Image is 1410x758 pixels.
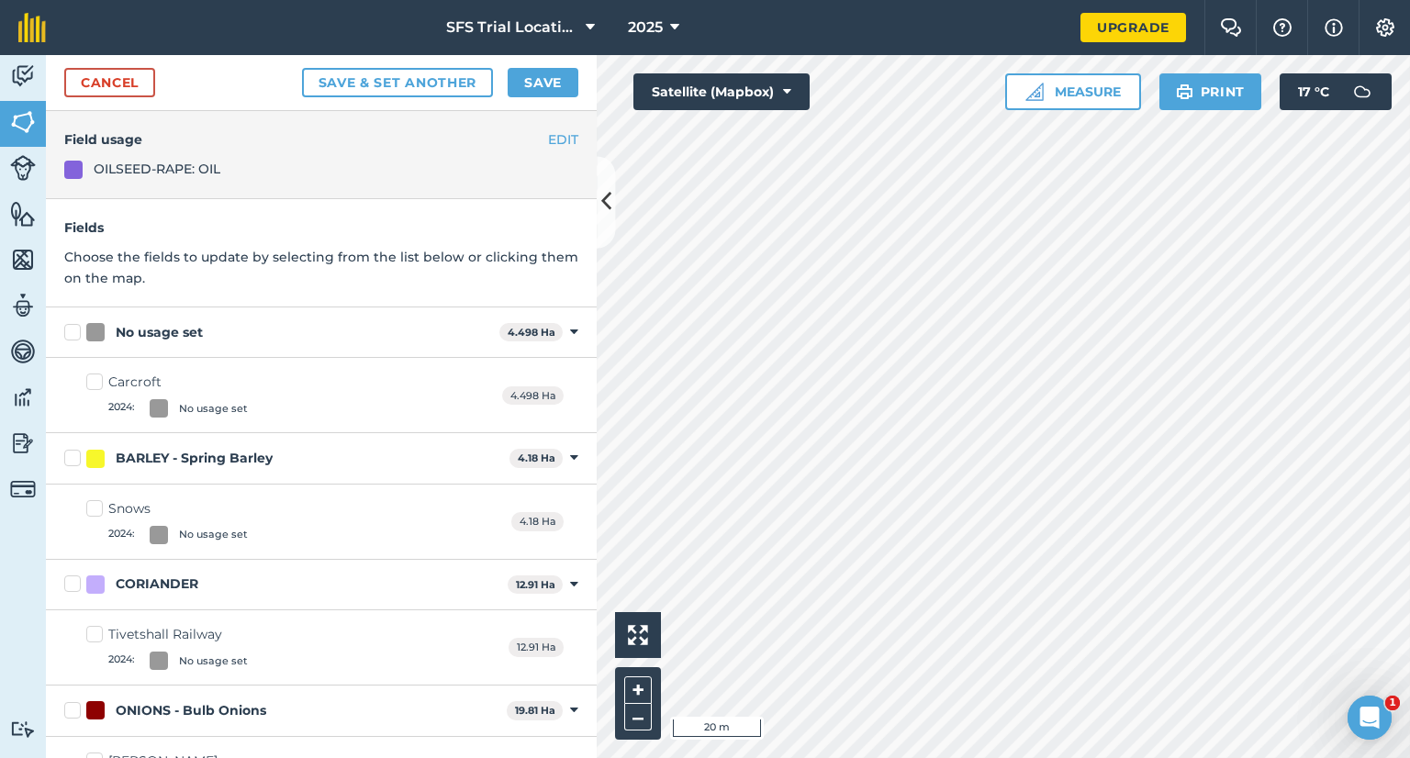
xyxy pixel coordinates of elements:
img: svg+xml;base64,PD94bWwgdmVyc2lvbj0iMS4wIiBlbmNvZGluZz0idXRmLTgiPz4KPCEtLSBHZW5lcmF0b3I6IEFkb2JlIE... [1344,73,1381,110]
img: fieldmargin Logo [18,13,46,42]
img: svg+xml;base64,PHN2ZyB4bWxucz0iaHR0cDovL3d3dy53My5vcmcvMjAwMC9zdmciIHdpZHRoPSIxOSIgaGVpZ2h0PSIyNC... [1176,81,1193,103]
div: Tivetshall Railway [108,625,248,644]
button: + [624,676,652,704]
button: – [624,704,652,730]
span: SFS Trial Locations [446,17,578,39]
div: No usage set [179,653,248,669]
div: No usage set [116,323,203,342]
div: BARLEY - Spring Barley [116,449,273,468]
span: 17 ° C [1298,73,1329,110]
button: Satellite (Mapbox) [633,73,810,110]
iframe: Intercom live chat [1348,696,1392,740]
div: OILSEED-RAPE: OIL [94,159,220,179]
span: 4.498 Ha [502,386,564,406]
img: svg+xml;base64,PD94bWwgdmVyc2lvbj0iMS4wIiBlbmNvZGluZz0idXRmLTgiPz4KPCEtLSBHZW5lcmF0b3I6IEFkb2JlIE... [10,429,36,457]
span: 4.18 Ha [511,512,564,531]
span: 2024 : [108,652,135,670]
a: Upgrade [1080,13,1186,42]
button: Save [508,68,578,97]
button: EDIT [548,129,578,150]
span: 2025 [628,17,663,39]
img: svg+xml;base64,PHN2ZyB4bWxucz0iaHR0cDovL3d3dy53My5vcmcvMjAwMC9zdmciIHdpZHRoPSI1NiIgaGVpZ2h0PSI2MC... [10,200,36,228]
div: No usage set [179,401,248,417]
img: svg+xml;base64,PD94bWwgdmVyc2lvbj0iMS4wIiBlbmNvZGluZz0idXRmLTgiPz4KPCEtLSBHZW5lcmF0b3I6IEFkb2JlIE... [10,476,36,502]
img: svg+xml;base64,PD94bWwgdmVyc2lvbj0iMS4wIiBlbmNvZGluZz0idXRmLTgiPz4KPCEtLSBHZW5lcmF0b3I6IEFkb2JlIE... [10,155,36,181]
h4: Fields [64,217,578,238]
img: Four arrows, one pointing top left, one top right, one bottom right and the last bottom left [628,625,648,645]
button: Measure [1005,73,1141,110]
div: CORIANDER [116,574,198,594]
h4: Field usage [64,129,578,150]
strong: 12.91 Ha [516,578,555,591]
p: Choose the fields to update by selecting from the list below or clicking them on the map. [64,247,578,288]
img: svg+xml;base64,PHN2ZyB4bWxucz0iaHR0cDovL3d3dy53My5vcmcvMjAwMC9zdmciIHdpZHRoPSI1NiIgaGVpZ2h0PSI2MC... [10,246,36,273]
span: 2024 : [108,399,135,418]
strong: 19.81 Ha [515,704,555,717]
span: 2024 : [108,526,135,544]
div: ONIONS - Bulb Onions [116,701,266,720]
strong: 4.18 Ha [518,451,555,464]
img: svg+xml;base64,PD94bWwgdmVyc2lvbj0iMS4wIiBlbmNvZGluZz0idXRmLTgiPz4KPCEtLSBHZW5lcmF0b3I6IEFkb2JlIE... [10,720,36,738]
img: svg+xml;base64,PHN2ZyB4bWxucz0iaHR0cDovL3d3dy53My5vcmcvMjAwMC9zdmciIHdpZHRoPSI1NiIgaGVpZ2h0PSI2MC... [10,108,36,136]
img: svg+xml;base64,PD94bWwgdmVyc2lvbj0iMS4wIiBlbmNvZGluZz0idXRmLTgiPz4KPCEtLSBHZW5lcmF0b3I6IEFkb2JlIE... [10,62,36,90]
strong: 4.498 Ha [508,326,555,339]
img: A question mark icon [1271,18,1293,37]
button: Save & set another [302,68,494,97]
div: Snows [108,499,248,518]
img: svg+xml;base64,PD94bWwgdmVyc2lvbj0iMS4wIiBlbmNvZGluZz0idXRmLTgiPz4KPCEtLSBHZW5lcmF0b3I6IEFkb2JlIE... [10,292,36,319]
img: svg+xml;base64,PD94bWwgdmVyc2lvbj0iMS4wIiBlbmNvZGluZz0idXRmLTgiPz4KPCEtLSBHZW5lcmF0b3I6IEFkb2JlIE... [10,338,36,365]
div: Carcroft [108,373,248,392]
img: A cog icon [1374,18,1396,37]
span: 12.91 Ha [509,638,564,657]
img: Two speech bubbles overlapping with the left bubble in the forefront [1220,18,1242,37]
div: No usage set [179,527,248,542]
img: svg+xml;base64,PHN2ZyB4bWxucz0iaHR0cDovL3d3dy53My5vcmcvMjAwMC9zdmciIHdpZHRoPSIxNyIgaGVpZ2h0PSIxNy... [1325,17,1343,39]
button: Print [1159,73,1262,110]
button: 17 °C [1280,73,1392,110]
img: svg+xml;base64,PD94bWwgdmVyc2lvbj0iMS4wIiBlbmNvZGluZz0idXRmLTgiPz4KPCEtLSBHZW5lcmF0b3I6IEFkb2JlIE... [10,384,36,411]
span: 1 [1385,696,1400,710]
a: Cancel [64,68,155,97]
img: Ruler icon [1025,83,1044,101]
